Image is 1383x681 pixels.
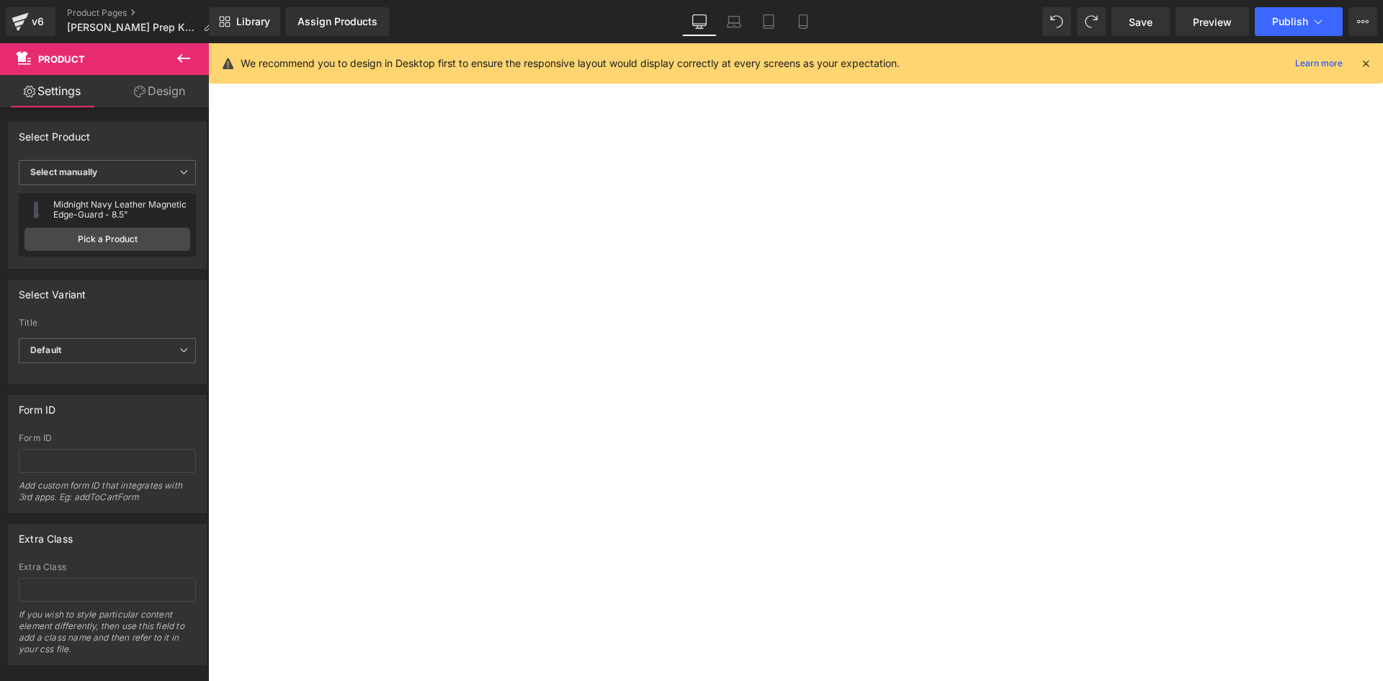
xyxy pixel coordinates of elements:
[19,480,196,512] div: Add custom form ID that integrates with 3rd apps. Eg: addToCartForm
[1289,55,1348,72] a: Learn more
[67,7,225,19] a: Product Pages
[751,7,786,36] a: Tablet
[682,7,717,36] a: Desktop
[19,609,196,664] div: If you wish to style particular content element differently, then use this field to add a class n...
[209,7,280,36] a: New Library
[24,198,48,221] img: pImage
[24,228,190,251] a: Pick a Product
[19,396,55,416] div: Form ID
[53,200,190,220] div: Midnight Navy Leather Magnetic Edge-Guard - 8.5"
[1042,7,1071,36] button: Undo
[19,433,196,443] div: Form ID
[19,525,73,545] div: Extra Class
[786,7,820,36] a: Mobile
[1255,7,1343,36] button: Publish
[1272,16,1308,27] span: Publish
[19,123,91,143] div: Select Product
[717,7,751,36] a: Laptop
[107,75,212,107] a: Design
[297,16,377,27] div: Assign Products
[19,280,86,301] div: Select Variant
[67,22,197,33] span: [PERSON_NAME] Prep Knife
[241,55,900,71] p: We recommend you to design in Desktop first to ensure the responsive layout would display correct...
[236,15,270,28] span: Library
[1129,14,1152,30] span: Save
[30,344,61,355] b: Default
[1077,7,1106,36] button: Redo
[19,318,196,332] label: Title
[1348,7,1377,36] button: More
[29,12,47,31] div: v6
[1176,7,1249,36] a: Preview
[1193,14,1232,30] span: Preview
[30,166,97,177] b: Select manually
[38,53,85,65] span: Product
[19,562,196,572] div: Extra Class
[6,7,55,36] a: v6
